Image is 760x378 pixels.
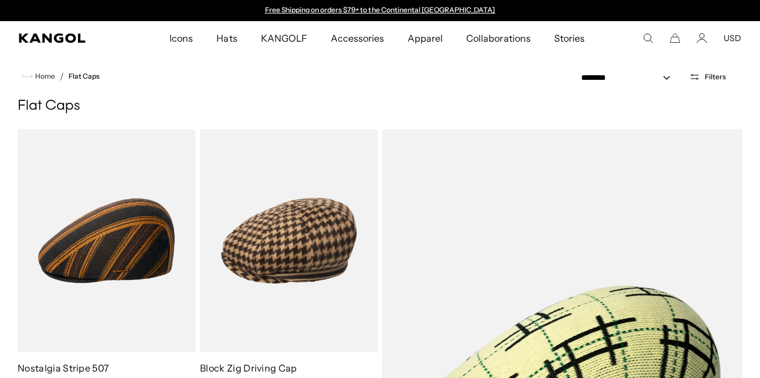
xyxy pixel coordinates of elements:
a: Flat Caps [69,72,100,80]
h1: Flat Caps [18,97,742,115]
button: USD [724,33,741,43]
a: Block Zig Driving Cap [200,362,297,374]
span: Hats [216,21,237,55]
slideshow-component: Announcement bar [259,6,501,15]
span: Home [33,72,55,80]
a: Nostalgia Stripe 507 [18,362,109,374]
button: Cart [670,33,680,43]
a: Account [697,33,707,43]
a: Hats [205,21,249,55]
a: Apparel [396,21,454,55]
span: Apparel [408,21,443,55]
summary: Search here [643,33,653,43]
a: Kangol [19,33,111,43]
li: / [55,69,64,83]
img: Block Zig Driving Cap [200,129,378,352]
span: KANGOLF [261,21,307,55]
a: Icons [158,21,205,55]
span: Collaborations [466,21,530,55]
img: Nostalgia Stripe 507 [18,129,195,352]
a: KANGOLF [249,21,319,55]
a: Home [22,71,55,82]
span: Filters [705,73,726,81]
div: Announcement [259,6,501,15]
a: Accessories [319,21,396,55]
span: Icons [169,21,193,55]
select: Sort by: Featured [576,72,682,84]
span: Stories [554,21,585,55]
span: Accessories [331,21,384,55]
a: Free Shipping on orders $79+ to the Continental [GEOGRAPHIC_DATA] [265,5,496,14]
div: 1 of 2 [259,6,501,15]
button: Open filters [682,72,733,82]
a: Collaborations [454,21,542,55]
a: Stories [542,21,596,55]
